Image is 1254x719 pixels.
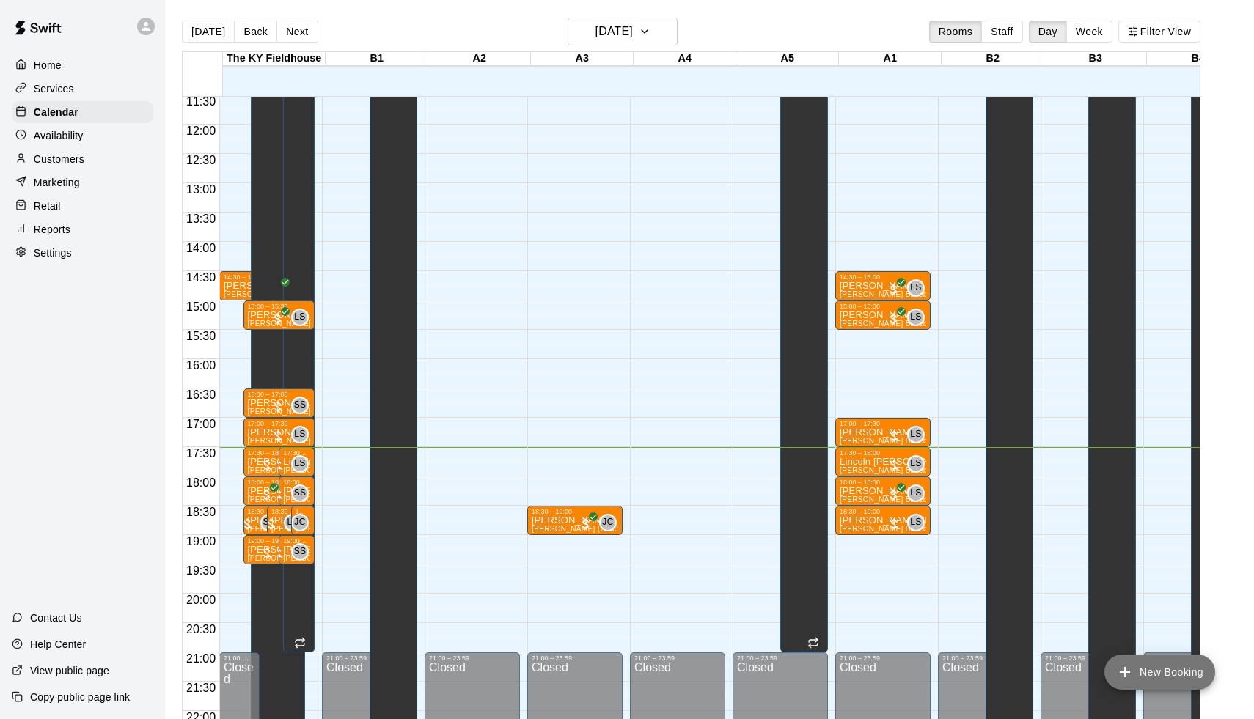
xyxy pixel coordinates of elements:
[248,408,347,416] span: [PERSON_NAME] (Pitching)
[887,282,901,297] span: All customers have paid
[248,479,300,486] div: 18:00 – 18:30
[243,388,315,418] div: 16:30 – 17:00: Miles Ballinger
[291,309,309,326] div: Leo Seminati
[910,515,921,530] span: LS
[248,495,441,504] span: [PERSON_NAME] Baseball/Softball (Hitting or Fielding)
[1044,52,1147,66] div: B3
[234,21,277,43] button: Back
[527,506,623,535] div: 18:30 – 19:00: Tommy Stark
[297,514,309,531] span: Jacob Caruso
[634,655,721,662] div: 21:00 – 23:59
[1104,655,1215,690] button: add
[291,397,309,414] div: Scott Sizemore
[183,594,219,606] span: 20:00
[835,506,931,535] div: 18:30 – 19:00: Cooper Smith
[907,279,925,297] div: Leo Seminati
[839,52,942,66] div: A1
[294,515,305,530] span: JC
[279,476,315,506] div: 18:00 – 18:30: Johnny McDivitt
[294,637,306,649] span: Recurring event
[260,514,278,531] div: Scott Sizemore
[30,637,86,652] p: Help Center
[224,655,255,662] div: 21:00 – 23:59
[224,290,417,298] span: [PERSON_NAME] Baseball/Softball (Hitting or Fielding)
[34,246,72,260] p: Settings
[532,655,618,662] div: 21:00 – 23:59
[887,487,901,502] span: All customers have paid
[907,426,925,443] div: Leo Seminati
[579,517,593,531] span: All customers have paid
[297,484,309,502] span: Scott Sizemore
[12,101,153,123] a: Calendar
[30,611,82,625] p: Contact Us
[429,655,516,662] div: 21:00 – 23:59
[279,535,315,564] div: 19:00 – 19:30: Cash Cameron
[326,655,413,662] div: 21:00 – 23:59
[835,418,931,447] div: 17:00 – 17:30: Nolan Fahey
[183,388,219,401] span: 16:30
[910,427,921,442] span: LS
[605,514,617,531] span: Jacob Caruso
[12,172,153,193] div: Marketing
[12,195,153,217] a: Retail
[183,213,219,225] span: 13:30
[34,199,61,213] p: Retail
[326,52,428,66] div: B1
[294,545,307,559] span: SS
[243,300,315,330] div: 15:00 – 15:30: Leo Seminati Baseball/Softball (Hitting or Fielding)
[840,273,926,281] div: 14:30 – 15:00
[840,290,1033,298] span: [PERSON_NAME] Baseball/Softball (Hitting or Fielding)
[287,515,298,530] span: LS
[297,543,309,561] span: Scott Sizemore
[294,457,305,471] span: LS
[243,447,304,476] div: 17:30 – 18:00: Rowan Bell
[248,508,279,515] div: 18:30 – 19:00
[183,535,219,547] span: 19:00
[223,52,326,66] div: The KY Fieldhouse
[840,437,1033,445] span: [PERSON_NAME] Baseball/Softball (Hitting or Fielding)
[248,320,441,328] span: [PERSON_NAME] Baseball/Softball (Hitting or Fielding)
[183,125,219,137] span: 12:00
[183,447,219,460] span: 17:30
[12,78,153,100] div: Services
[12,125,153,147] a: Availability
[34,128,84,143] p: Availability
[243,535,304,564] div: 19:00 – 19:30: Will Collinsworth
[599,514,617,531] div: Jacob Caruso
[981,21,1023,43] button: Staff
[840,525,1033,533] span: [PERSON_NAME] Baseball/Softball (Hitting or Fielding)
[248,303,311,310] div: 15:00 – 15:30
[835,447,931,476] div: 17:30 – 18:00: Lincoln Addington
[907,514,925,531] div: Leo Seminati
[294,427,305,442] span: LS
[840,479,926,486] div: 18:00 – 18:30
[12,54,153,76] a: Home
[840,495,1033,504] span: [PERSON_NAME] Baseball/Softball (Hitting or Fielding)
[602,515,613,530] span: JC
[224,273,310,281] div: 14:30 – 15:00
[183,506,219,518] span: 18:30
[266,514,278,531] span: Scott Sizemore
[30,663,109,678] p: View public page
[12,148,153,170] a: Customers
[284,514,301,531] div: Leo Seminati
[291,484,309,502] div: Scott Sizemore
[595,21,633,42] h6: [DATE]
[297,455,309,473] span: Leo Seminati
[568,18,678,45] button: [DATE]
[296,508,311,515] div: 18:30 – 19:00
[1118,21,1200,43] button: Filter View
[294,486,307,501] span: SS
[840,420,926,427] div: 17:00 – 17:30
[942,52,1044,66] div: B2
[12,218,153,240] div: Reports
[183,330,219,342] span: 15:30
[248,449,300,457] div: 17:30 – 18:00
[1029,21,1067,43] button: Day
[34,105,78,119] p: Calendar
[913,309,925,326] span: Leo Seminati
[183,271,219,284] span: 14:30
